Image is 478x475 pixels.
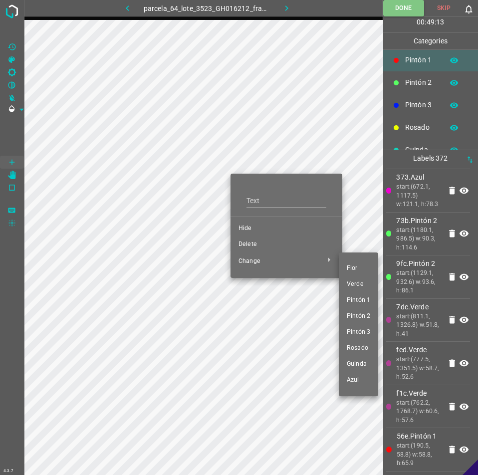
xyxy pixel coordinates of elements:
span: Flor [347,264,370,273]
span: Pintón 2 [347,312,370,321]
span: Pintón 3 [347,328,370,337]
span: Verde [347,280,370,289]
span: Pintón 1 [347,296,370,305]
span: Azul [347,376,370,385]
span: Rosado [347,344,370,353]
span: Guinda [347,360,370,369]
